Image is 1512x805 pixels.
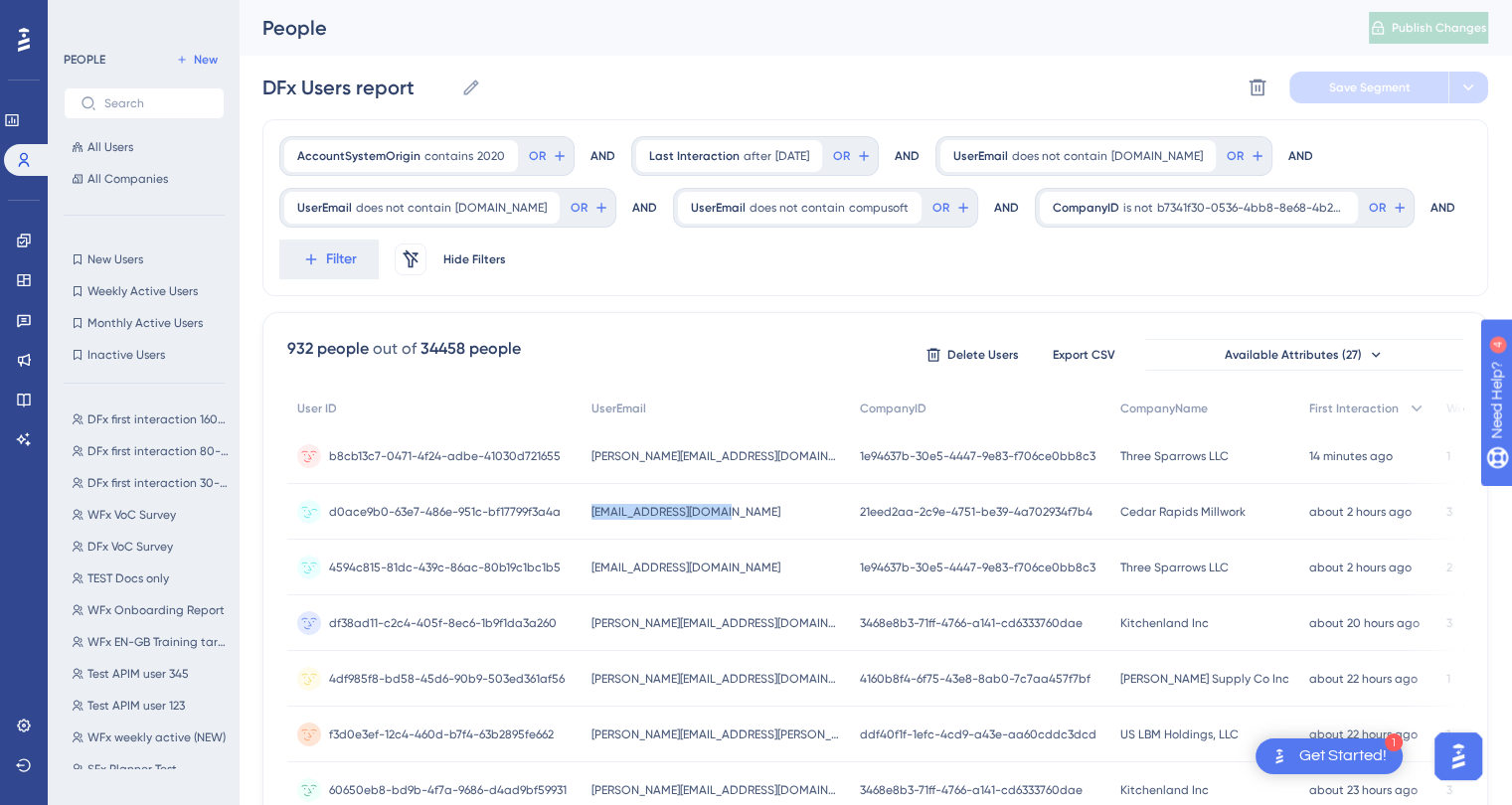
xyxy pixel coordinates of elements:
div: Get Started! [1299,745,1387,767]
button: WFx EN-GB Training target [64,630,237,654]
span: WFx weekly active (NEW) [87,729,226,745]
span: OR [1227,148,1244,164]
button: Inactive Users [64,343,225,367]
div: 1 [1385,733,1403,751]
button: OR [830,140,874,172]
span: contains [424,148,473,164]
span: does not contain [750,200,845,216]
span: SFx Planner Test [87,761,177,777]
time: about 22 hours ago [1309,727,1418,741]
span: Available Attributes (27) [1225,347,1362,363]
span: f3d0e3ef-12c4-460d-b7f4-63b2895fe662 [329,726,554,742]
span: TEST Docs only [87,570,169,586]
span: [DATE] [775,148,809,164]
div: 932 people [287,337,369,361]
span: Kitchenland Inc [1120,615,1209,631]
span: Kitchenland Inc [1120,782,1209,798]
button: New Users [64,247,225,271]
span: 4df985f8-bd58-45d6-90b9-503ed361af56 [329,671,565,687]
span: CompanyName [1120,401,1208,416]
span: 1 [1446,671,1450,687]
span: [PERSON_NAME][EMAIL_ADDRESS][PERSON_NAME][DOMAIN_NAME] [591,726,840,742]
span: Last Interaction [649,148,740,164]
div: 34458 people [420,337,521,361]
div: AND [632,188,657,228]
button: OR [1224,140,1267,172]
span: User ID [297,401,337,416]
div: AND [895,136,920,176]
div: People [262,14,1319,42]
span: 1e94637b-30e5-4447-9e83-f706ce0bb8c3 [860,560,1095,575]
span: 3 [1446,615,1452,631]
span: OR [932,200,949,216]
button: New [169,48,225,72]
span: 60650eb8-bd9b-4f7a-9686-d4ad9bf59931 [329,782,567,798]
time: about 23 hours ago [1309,783,1418,797]
div: out of [373,337,417,361]
button: OR [929,192,973,224]
span: First Interaction [1309,401,1399,416]
span: [PERSON_NAME][EMAIL_ADDRESS][DOMAIN_NAME] [591,671,840,687]
span: [DOMAIN_NAME] [1111,148,1203,164]
span: df38ad11-c2c4-405f-8ec6-1b9f1da3a260 [329,615,557,631]
span: Test APIM user 123 [87,698,185,714]
span: 2020 [477,148,505,164]
span: does not contain [1012,148,1107,164]
button: OR [1366,192,1410,224]
button: WFx weekly active (NEW) [64,725,237,749]
button: WFx Onboarding Report [64,598,237,622]
button: Export CSV [1034,339,1133,371]
span: compusoft [849,200,909,216]
span: UserEmail [691,200,746,216]
span: Need Help? [47,5,124,29]
span: New [194,52,218,68]
div: AND [1288,136,1313,176]
button: Filter [279,240,379,279]
button: DFx VoC Survey [64,535,237,559]
time: about 20 hours ago [1309,616,1420,630]
span: b7341f30-0536-4bb8-8e68-4b20b2e98613 [1157,200,1345,216]
span: WFx VoC Survey [87,507,176,523]
span: [EMAIL_ADDRESS][DOMAIN_NAME] [591,504,780,520]
span: 3468e8b3-71ff-4766-a141-cd6333760dae [860,615,1083,631]
div: AND [1430,188,1455,228]
button: Publish Changes [1369,12,1488,44]
span: All Companies [87,171,168,187]
span: 1 [1446,726,1450,742]
time: 14 minutes ago [1309,449,1393,463]
span: is not [1123,200,1153,216]
button: DFx first interaction 160-180 days [64,407,237,431]
button: All Companies [64,167,225,191]
button: OR [568,192,611,224]
iframe: UserGuiding AI Assistant Launcher [1428,726,1488,786]
div: AND [590,136,615,176]
span: WFx EN-GB Training target [87,634,229,650]
button: Save Segment [1289,72,1448,103]
span: DFx first interaction 80-100 days [87,443,229,459]
span: WFx Onboarding Report [87,602,225,618]
div: AND [994,188,1019,228]
span: Save Segment [1329,80,1411,95]
button: All Users [64,135,225,159]
span: Test APIM user 345 [87,666,189,682]
button: SFx Planner Test [64,757,237,781]
span: DFx first interaction 160-180 days [87,411,229,427]
span: Hide Filters [443,251,506,267]
span: 4160b8f4-6f75-43e8-8ab0-7c7aa457f7bf [860,671,1091,687]
span: ddf40f1f-1efc-4cd9-a43e-aa60cddc3dcd [860,726,1096,742]
span: CompanyID [860,401,926,416]
span: DFx VoC Survey [87,539,173,555]
span: 3 [1446,782,1452,798]
span: 1e94637b-30e5-4447-9e83-f706ce0bb8c3 [860,448,1095,464]
button: Monthly Active Users [64,311,225,335]
span: [DOMAIN_NAME] [455,200,547,216]
span: OR [1369,200,1386,216]
span: US LBM Holdings, LLC [1120,726,1239,742]
span: Weekly Active Users [87,283,198,299]
button: Test APIM user 123 [64,694,237,718]
button: Hide Filters [442,243,506,275]
span: CompanyID [1053,200,1119,216]
span: 21eed2aa-2c9e-4751-be39-4a702934f7b4 [860,504,1092,520]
